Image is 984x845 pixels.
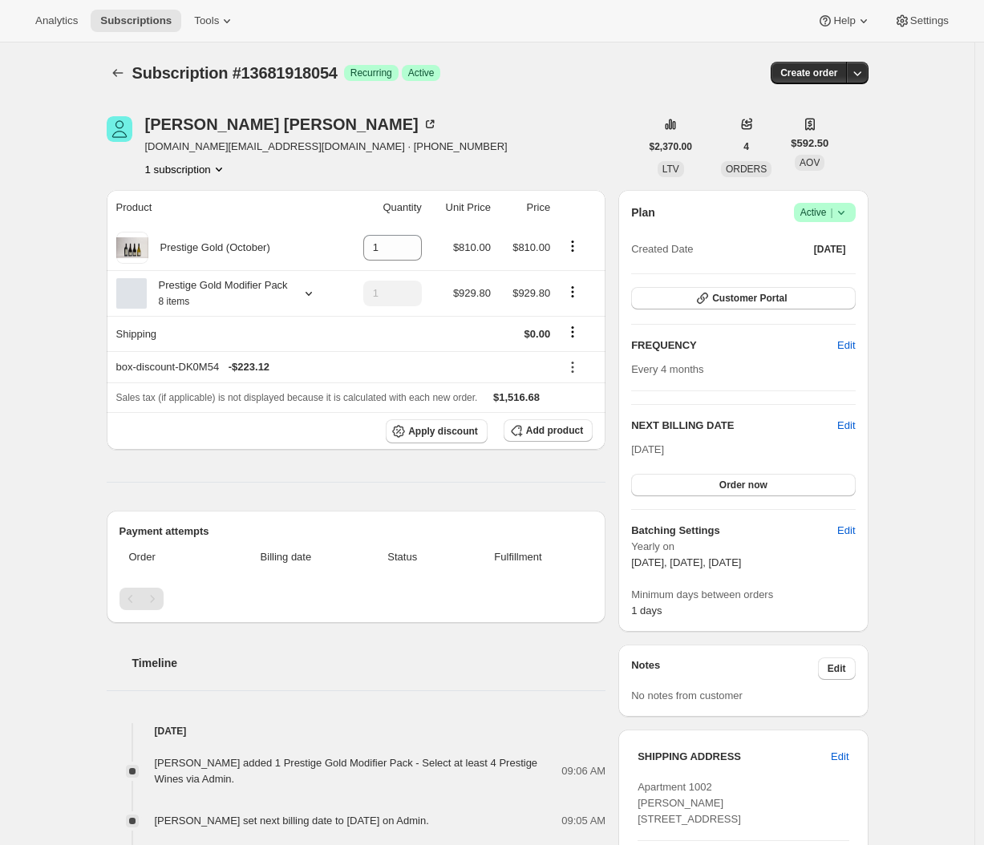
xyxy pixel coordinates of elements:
button: Tools [184,10,245,32]
button: Customer Portal [631,287,855,309]
button: Subscriptions [91,10,181,32]
div: Prestige Gold (October) [148,240,270,256]
button: Edit [821,744,858,770]
h2: Timeline [132,655,606,671]
span: Tools [194,14,219,27]
th: Quantity [341,190,427,225]
button: Apply discount [386,419,488,443]
span: $929.80 [453,287,491,299]
button: Product actions [560,237,585,255]
span: Subscription #13681918054 [132,64,338,82]
button: [DATE] [804,238,856,261]
button: Shipping actions [560,323,585,341]
span: $592.50 [791,135,828,152]
span: Fulfillment [453,549,583,565]
span: LTV [662,164,679,175]
span: Add product [526,424,583,437]
span: $810.00 [512,241,550,253]
span: Every 4 months [631,363,703,375]
h6: Batching Settings [631,523,837,539]
span: Active [800,204,849,220]
span: ORDERS [726,164,767,175]
h3: Notes [631,657,818,680]
span: Active [408,67,435,79]
span: [DATE], [DATE], [DATE] [631,556,741,568]
th: Unit Price [427,190,496,225]
button: Order now [631,474,855,496]
span: Sales tax (if applicable) is not displayed because it is calculated with each new order. [116,392,478,403]
span: Help [833,14,855,27]
span: [DATE] [631,443,664,455]
span: Yearly on [631,539,855,555]
button: Edit [837,418,855,434]
span: Recurring [350,67,392,79]
button: Add product [504,419,593,442]
span: Billing date [220,549,352,565]
span: Apply discount [408,425,478,438]
th: Order [119,540,216,575]
span: $929.80 [512,287,550,299]
h4: [DATE] [107,723,606,739]
span: 1 days [631,604,662,617]
span: Customer Portal [712,292,787,305]
button: Subscriptions [107,62,129,84]
small: 8 items [159,296,190,307]
span: AOV [800,157,820,168]
th: Price [496,190,555,225]
span: [PERSON_NAME] added 1 Prestige Gold Modifier Pack - Select at least 4 Prestige Wines via Admin. [155,757,538,785]
span: $2,370.00 [650,140,692,153]
span: Minimum days between orders [631,587,855,603]
span: Settings [910,14,949,27]
button: Create order [771,62,847,84]
nav: Pagination [119,588,593,610]
span: Edit [837,338,855,354]
h2: NEXT BILLING DATE [631,418,837,434]
span: Edit [831,749,848,765]
div: [PERSON_NAME] [PERSON_NAME] [145,116,438,132]
span: Chris O’Neale [107,116,132,142]
span: - $223.12 [229,359,269,375]
button: Edit [828,333,865,358]
span: 09:06 AM [561,763,605,779]
span: Order now [719,479,767,491]
button: Analytics [26,10,87,32]
button: Edit [818,657,856,680]
span: Edit [837,523,855,539]
span: [DATE] [814,243,846,256]
span: 4 [743,140,749,153]
h2: Payment attempts [119,524,593,540]
span: [PERSON_NAME] set next billing date to [DATE] on Admin. [155,815,429,827]
span: [DOMAIN_NAME][EMAIL_ADDRESS][DOMAIN_NAME] · [PHONE_NUMBER] [145,139,508,155]
span: No notes from customer [631,689,743,701]
button: Product actions [560,283,585,301]
span: 09:05 AM [561,813,605,829]
button: 4 [734,135,759,158]
h2: Plan [631,204,655,220]
span: Apartment 1002 [PERSON_NAME] [STREET_ADDRESS] [638,781,741,825]
button: Product actions [145,161,227,177]
button: Settings [885,10,958,32]
button: $2,370.00 [640,135,702,158]
span: Subscriptions [100,14,172,27]
div: Prestige Gold Modifier Pack [147,277,288,309]
span: $0.00 [524,328,551,340]
button: Edit [828,518,865,544]
span: | [830,206,832,219]
th: Product [107,190,341,225]
button: Help [808,10,881,32]
span: Analytics [35,14,78,27]
span: Create order [780,67,837,79]
th: Shipping [107,316,341,351]
span: $1,516.68 [493,391,540,403]
span: Edit [828,662,846,675]
div: box-discount-DK0M54 [116,359,551,375]
h3: SHIPPING ADDRESS [638,749,831,765]
span: Created Date [631,241,693,257]
span: Status [362,549,443,565]
h2: FREQUENCY [631,338,837,354]
span: $810.00 [453,241,491,253]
